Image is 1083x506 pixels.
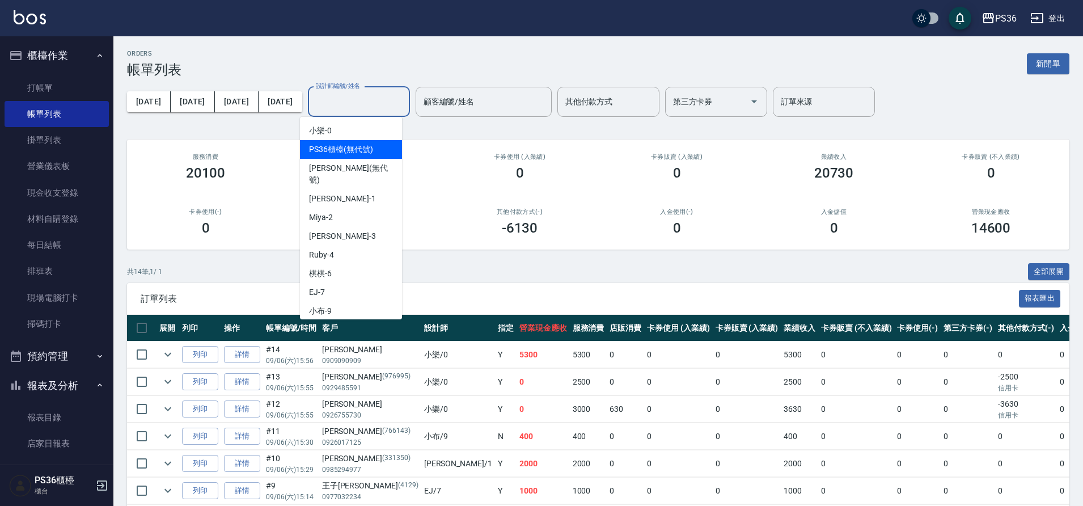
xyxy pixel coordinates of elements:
[224,400,260,418] a: 詳情
[781,396,818,423] td: 3630
[495,369,517,395] td: Y
[644,369,713,395] td: 0
[570,369,607,395] td: 2500
[182,400,218,418] button: 列印
[382,425,411,437] p: (766143)
[421,369,495,395] td: 小樂 /0
[1019,290,1061,307] button: 報表匯出
[5,127,109,153] a: 掛單列表
[5,180,109,206] a: 現金收支登錄
[455,208,585,216] h2: 其他付款方式(-)
[570,478,607,504] td: 1000
[998,410,1055,420] p: 信用卡
[5,431,109,457] a: 店家日報表
[182,455,218,473] button: 列印
[224,346,260,364] a: 詳情
[127,267,162,277] p: 共 14 筆, 1 / 1
[495,315,517,341] th: 指定
[322,425,418,437] div: [PERSON_NAME]
[263,341,319,368] td: #14
[926,208,1056,216] h2: 營業現金應收
[159,400,176,418] button: expand row
[713,396,781,423] td: 0
[644,450,713,477] td: 0
[607,396,644,423] td: 630
[322,465,418,475] p: 0985294977
[35,486,92,496] p: 櫃台
[612,153,742,161] h2: 卡券販賣 (入業績)
[673,165,681,181] h3: 0
[995,369,1057,395] td: -2500
[5,285,109,311] a: 現場電腦打卡
[781,369,818,395] td: 2500
[644,423,713,450] td: 0
[309,230,376,242] span: [PERSON_NAME] -3
[941,396,995,423] td: 0
[495,423,517,450] td: N
[517,478,570,504] td: 1000
[607,450,644,477] td: 0
[607,369,644,395] td: 0
[186,165,226,181] h3: 20100
[818,341,894,368] td: 0
[818,423,894,450] td: 0
[607,315,644,341] th: 店販消費
[495,396,517,423] td: Y
[644,315,713,341] th: 卡券使用 (入業績)
[941,423,995,450] td: 0
[1027,53,1069,74] button: 新開單
[5,371,109,400] button: 報表及分析
[316,82,360,90] label: 設計師編號/姓名
[818,478,894,504] td: 0
[141,208,270,216] h2: 卡券使用(-)
[769,208,899,216] h2: 入金儲值
[517,315,570,341] th: 營業現金應收
[5,153,109,179] a: 營業儀表板
[894,396,941,423] td: 0
[215,91,259,112] button: [DATE]
[894,450,941,477] td: 0
[309,305,332,317] span: 小布 -9
[398,480,418,492] p: (4129)
[495,341,517,368] td: Y
[263,450,319,477] td: #10
[818,369,894,395] td: 0
[995,423,1057,450] td: 0
[830,220,838,236] h3: 0
[5,41,109,70] button: 櫃檯作業
[814,165,854,181] h3: 20730
[713,315,781,341] th: 卡券販賣 (入業績)
[159,455,176,472] button: expand row
[926,153,1056,161] h2: 卡券販賣 (不入業績)
[673,220,681,236] h3: 0
[319,315,421,341] th: 客戶
[182,373,218,391] button: 列印
[309,212,333,224] span: Miya -2
[5,341,109,371] button: 預約管理
[516,165,524,181] h3: 0
[141,293,1019,305] span: 訂單列表
[421,315,495,341] th: 設計師
[266,492,316,502] p: 09/06 (六) 15:14
[607,478,644,504] td: 0
[894,369,941,395] td: 0
[421,341,495,368] td: 小樂 /0
[35,475,92,486] h5: PS36櫃檯
[517,369,570,395] td: 0
[159,373,176,390] button: expand row
[713,341,781,368] td: 0
[309,162,393,186] span: [PERSON_NAME] (無代號)
[127,91,171,112] button: [DATE]
[259,91,302,112] button: [DATE]
[263,369,319,395] td: #13
[612,208,742,216] h2: 入金使用(-)
[421,423,495,450] td: 小布 /9
[818,396,894,423] td: 0
[971,220,1011,236] h3: 14600
[171,91,214,112] button: [DATE]
[644,478,713,504] td: 0
[818,315,894,341] th: 卡券販賣 (不入業績)
[159,428,176,445] button: expand row
[607,423,644,450] td: 0
[495,450,517,477] td: Y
